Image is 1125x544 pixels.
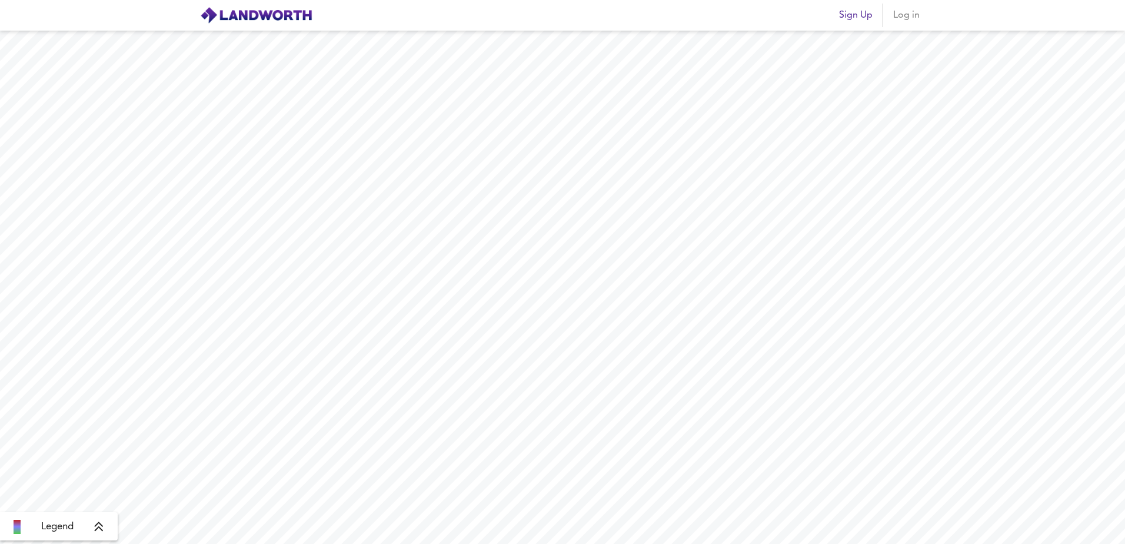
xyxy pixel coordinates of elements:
button: Log in [887,4,925,27]
span: Sign Up [839,7,873,24]
span: Log in [892,7,920,24]
img: logo [200,6,312,24]
span: Legend [41,520,74,534]
button: Sign Up [834,4,877,27]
